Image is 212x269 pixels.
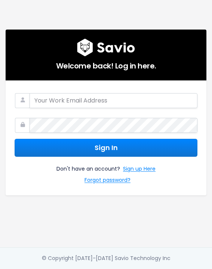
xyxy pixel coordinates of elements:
button: Sign In [15,139,197,157]
h5: Welcome back! Log in here. [15,56,197,71]
input: Your Work Email Address [30,93,197,108]
a: Sign up Here [123,164,156,175]
a: Forgot password? [85,175,130,186]
img: logo600x187.a314fd40982d.png [77,39,135,56]
div: © Copyright [DATE]-[DATE] Savio Technology Inc [42,254,170,263]
div: Don't have an account? [15,157,197,186]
